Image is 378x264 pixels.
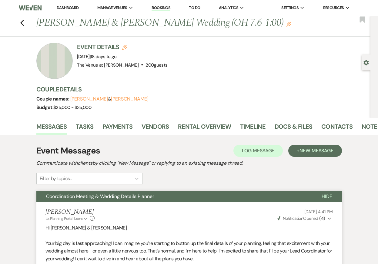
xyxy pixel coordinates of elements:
span: Budget: [36,104,54,111]
span: Hi [PERSON_NAME] & [PERSON_NAME], [45,225,128,231]
button: NotificationOpened (4) [276,215,333,222]
span: Hide [322,193,332,200]
button: Coordination Meeting & Wedding Details Planner [36,191,312,202]
span: Log Message [242,147,274,154]
span: [DATE] 4:41 PM [304,209,333,214]
img: Weven Logo [19,2,41,14]
button: [PERSON_NAME] [70,97,108,101]
h1: Event Messages [36,144,100,157]
span: Coordination Meeting & Wedding Details Planner [46,193,154,200]
span: New Message [299,147,333,154]
a: Messages [36,122,67,135]
a: Contacts [321,122,353,135]
span: 200 guests [146,62,167,68]
span: The Venue at [PERSON_NAME] [77,62,139,68]
strong: ( 4 ) [319,216,325,221]
a: Tasks [76,122,93,135]
button: [PERSON_NAME] [111,97,149,101]
span: Settings [281,5,299,11]
button: Log Message [233,145,283,157]
h2: Communicate with clients by clicking "New Message" or replying to an existing message thread. [36,160,342,167]
h3: Event Details [77,43,168,51]
h5: [PERSON_NAME] [45,208,95,216]
div: Filter by topics... [40,175,72,182]
span: [DATE] [77,54,117,60]
span: | [90,54,117,60]
a: Dashboard [57,5,79,10]
a: Payments [102,122,132,135]
span: & [70,96,149,102]
a: To Do [189,5,200,10]
button: Open lead details [363,59,369,65]
h1: [PERSON_NAME] & [PERSON_NAME] Wedding (OH 7.6-1:00) [36,16,301,30]
span: Your big day is fast approaching! I can imagine you’re starting to button up the final details of... [45,240,332,262]
span: $25,000 - $35,000 [53,104,91,111]
a: Vendors [142,122,169,135]
span: to: Planning Portal Users [45,216,83,221]
button: +New Message [288,145,342,157]
button: Edit [286,21,291,27]
a: Bookings [152,5,170,11]
h3: Couple Details [36,85,365,94]
span: Manage Venues [97,5,127,11]
button: to: Planning Portal Users [45,216,89,221]
span: Resources [323,5,344,11]
a: Timeline [240,122,266,135]
span: Analytics [219,5,238,11]
span: Notification [283,216,303,221]
button: Hide [312,191,342,202]
span: Opened [277,216,325,221]
span: 18 days to go [91,54,117,60]
a: Rental Overview [178,122,231,135]
span: Couple names: [36,96,70,102]
a: Docs & Files [275,122,312,135]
